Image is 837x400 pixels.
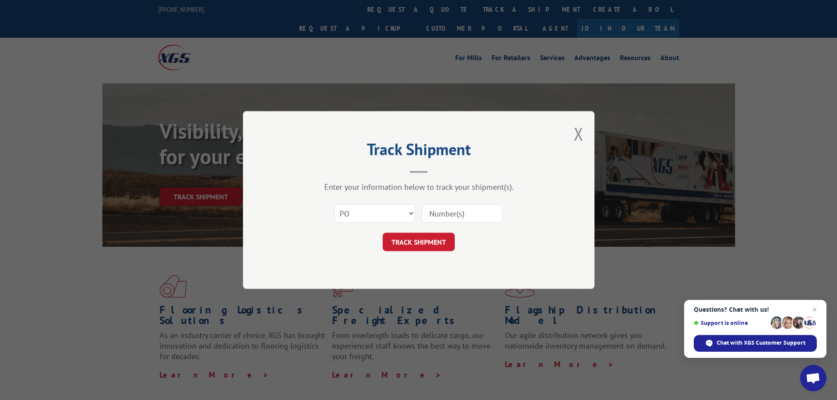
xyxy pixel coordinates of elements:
span: Support is online [694,320,768,326]
span: Chat with XGS Customer Support [717,339,805,347]
h2: Track Shipment [287,143,551,160]
button: Close modal [574,122,583,145]
span: Questions? Chat with us! [694,306,817,313]
span: Close chat [809,304,820,315]
button: TRACK SHIPMENT [383,233,455,251]
div: Enter your information below to track your shipment(s). [287,182,551,192]
div: Chat with XGS Customer Support [694,335,817,352]
div: Open chat [800,365,826,391]
input: Number(s) [422,204,503,223]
